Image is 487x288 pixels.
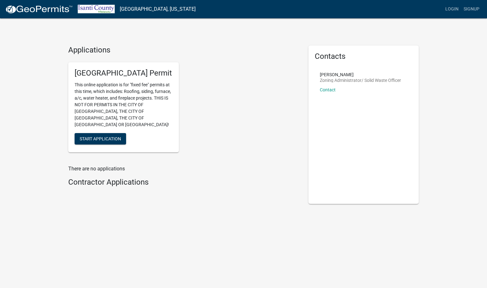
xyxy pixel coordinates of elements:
p: This online application is for "fixed fee" permits at this time, which includes: Roofing, siding,... [75,82,173,128]
a: Contact [320,87,336,92]
a: [GEOGRAPHIC_DATA], [US_STATE] [120,4,196,15]
wm-workflow-list-section: Applications [68,46,299,157]
h5: Contacts [315,52,413,61]
wm-workflow-list-section: Contractor Applications [68,178,299,189]
a: Login [443,3,461,15]
p: There are no applications [68,165,299,173]
p: [PERSON_NAME] [320,72,401,77]
span: Start Application [80,136,121,141]
h5: [GEOGRAPHIC_DATA] Permit [75,69,173,78]
h4: Contractor Applications [68,178,299,187]
p: Zoning Administrator/ Solid Waste Officer [320,78,401,83]
a: Signup [461,3,482,15]
img: Isanti County, Minnesota [78,5,115,13]
h4: Applications [68,46,299,55]
button: Start Application [75,133,126,144]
